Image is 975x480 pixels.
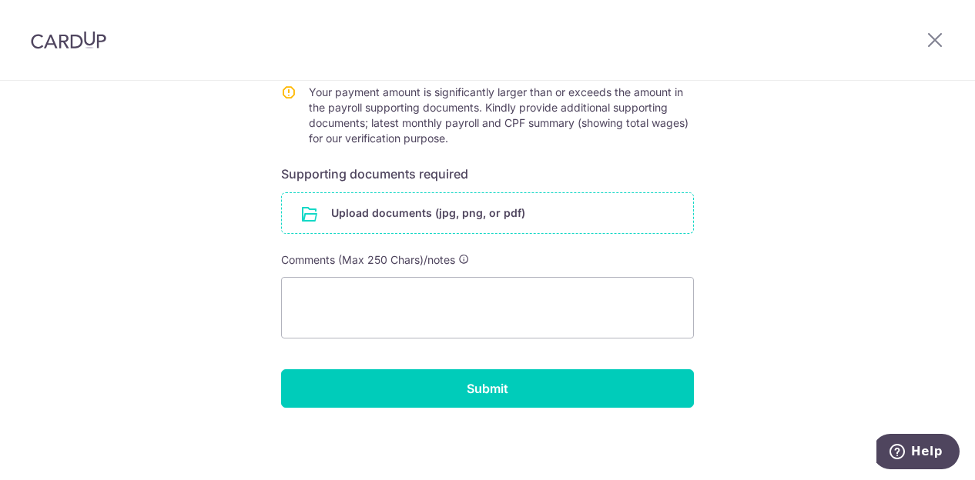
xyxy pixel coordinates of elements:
span: Comments (Max 250 Chars)/notes [281,253,455,266]
span: Your payment amount is significantly larger than or exceeds the amount in the payroll supporting ... [309,85,689,145]
div: Upload documents (jpg, png, or pdf) [281,192,694,234]
h6: Supporting documents required [281,165,694,183]
iframe: Opens a widget where you can find more information [876,434,960,472]
input: Submit [281,369,694,408]
img: CardUp [31,31,106,49]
